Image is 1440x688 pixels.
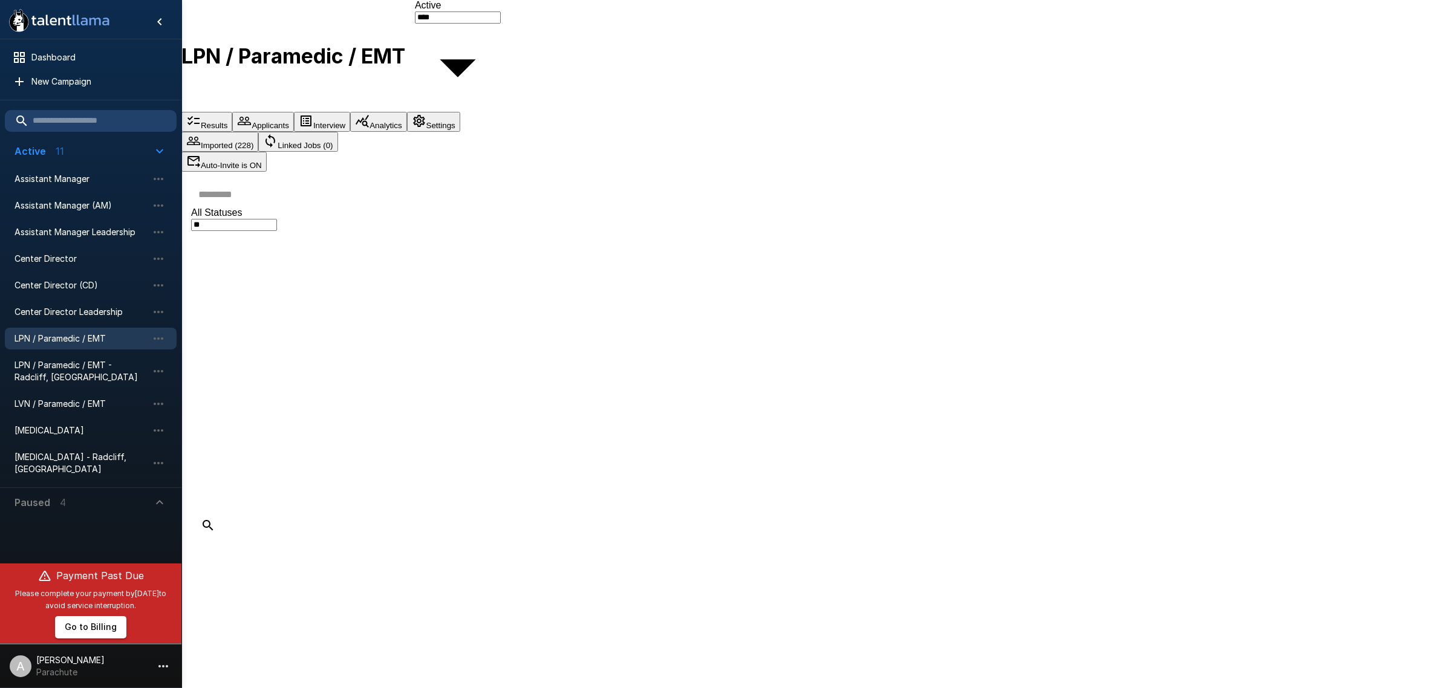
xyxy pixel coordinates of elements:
[181,44,405,68] b: LPN / Paramedic / EMT
[258,132,337,152] button: Linked Jobs (0)
[181,152,267,172] button: Auto-Invite is ON
[350,112,406,132] button: Analytics
[232,112,294,132] button: Applicants
[407,112,460,132] button: Settings
[294,112,350,132] button: Interview
[181,112,232,132] button: Results
[191,207,1430,218] div: All Statuses
[181,132,258,152] button: Imported (228)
